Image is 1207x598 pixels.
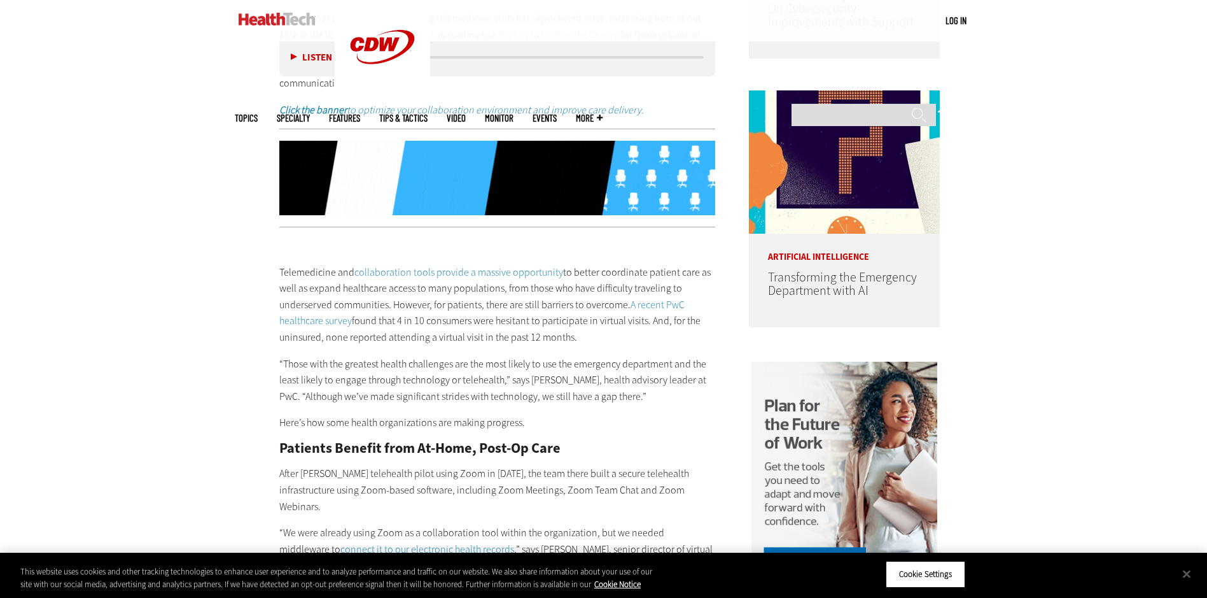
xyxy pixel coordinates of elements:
p: Telemedicine and to better coordinate patient care as well as expand healthcare access to many po... [279,264,716,346]
a: collaboration tools provide a massive opportunity [354,266,563,279]
span: More [576,113,603,123]
span: Topics [235,113,258,123]
a: Transforming the Emergency Department with AI [768,269,917,299]
p: Here’s how some health organizations are making progress. [279,415,716,431]
p: After [PERSON_NAME] telehealth pilot using Zoom in [DATE], the team there built a secure teleheal... [279,466,716,515]
button: Close [1173,560,1201,588]
div: This website uses cookies and other tracking technologies to enhance user experience and to analy... [20,566,664,590]
a: Video [447,113,466,123]
a: MonITor [485,113,513,123]
a: Features [329,113,360,123]
img: illustration of question mark [749,90,940,234]
img: Home [239,13,316,25]
h2: Patients Benefit from At-Home, Post-Op Care [279,441,716,455]
a: Events [533,113,557,123]
a: CDW [335,84,430,97]
img: xs_collaboration_animated_q424_click_desktop [279,141,716,216]
p: “We were already using Zoom as a collaboration tool within the organization, but we needed middle... [279,525,716,574]
div: User menu [945,14,966,27]
p: “Those with the greatest health challenges are the most likely to use the emergency department an... [279,356,716,405]
a: Tips & Tactics [379,113,428,123]
a: More information about your privacy [594,579,641,590]
span: Specialty [277,113,310,123]
a: Log in [945,15,966,26]
a: connect it to our electronic health records [340,543,514,556]
button: Cookie Settings [886,561,965,588]
p: Artificial Intelligence [749,234,940,262]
